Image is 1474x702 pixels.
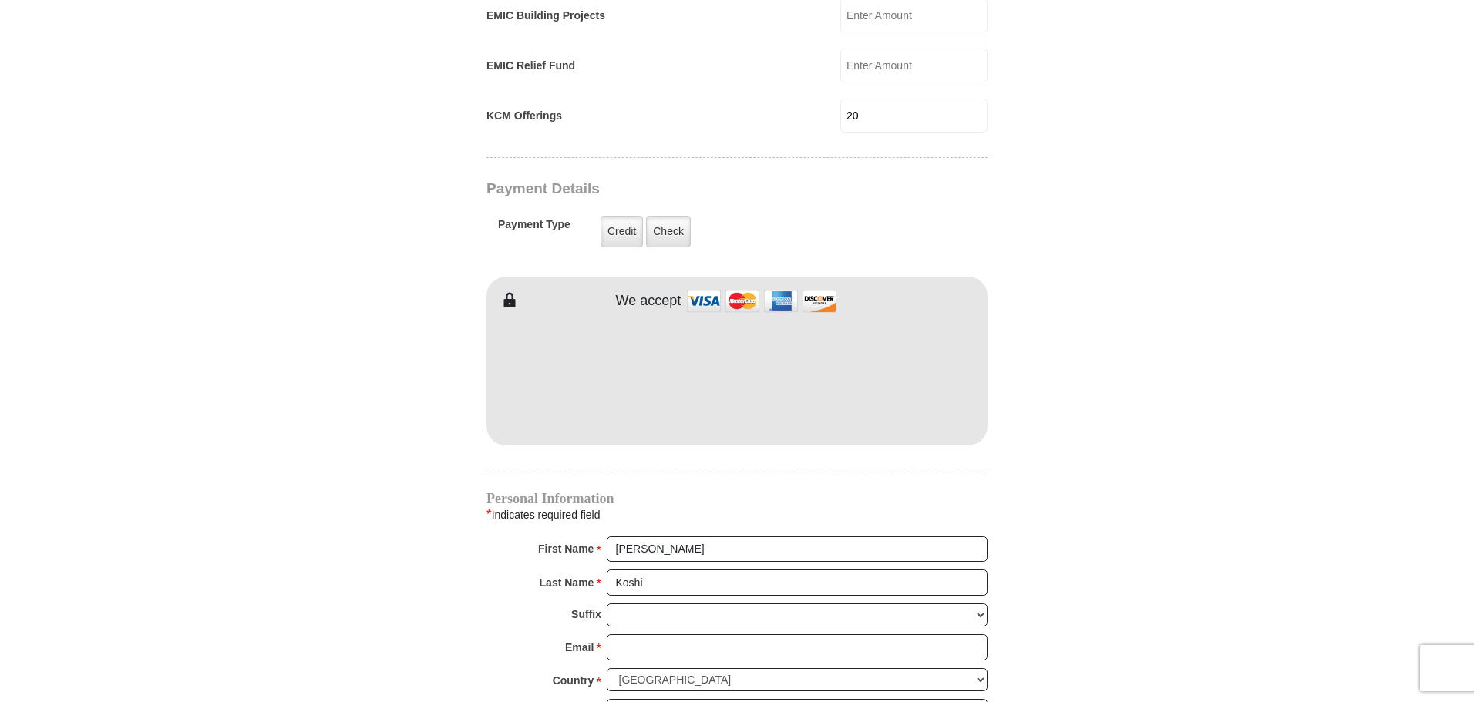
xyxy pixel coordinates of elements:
[486,8,605,24] label: EMIC Building Projects
[601,216,643,247] label: Credit
[685,284,839,317] img: credit cards accepted
[840,49,988,82] input: Enter Amount
[486,58,575,74] label: EMIC Relief Fund
[486,108,562,124] label: KCM Offerings
[498,218,570,239] h5: Payment Type
[840,99,988,133] input: Enter Amount
[571,603,601,625] strong: Suffix
[540,572,594,593] strong: Last Name
[486,180,880,198] h3: Payment Details
[553,670,594,691] strong: Country
[486,505,988,525] div: Indicates required field
[486,492,988,505] h4: Personal Information
[646,216,691,247] label: Check
[616,293,681,310] h4: We accept
[538,538,594,559] strong: First Name
[565,637,594,658] strong: Email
